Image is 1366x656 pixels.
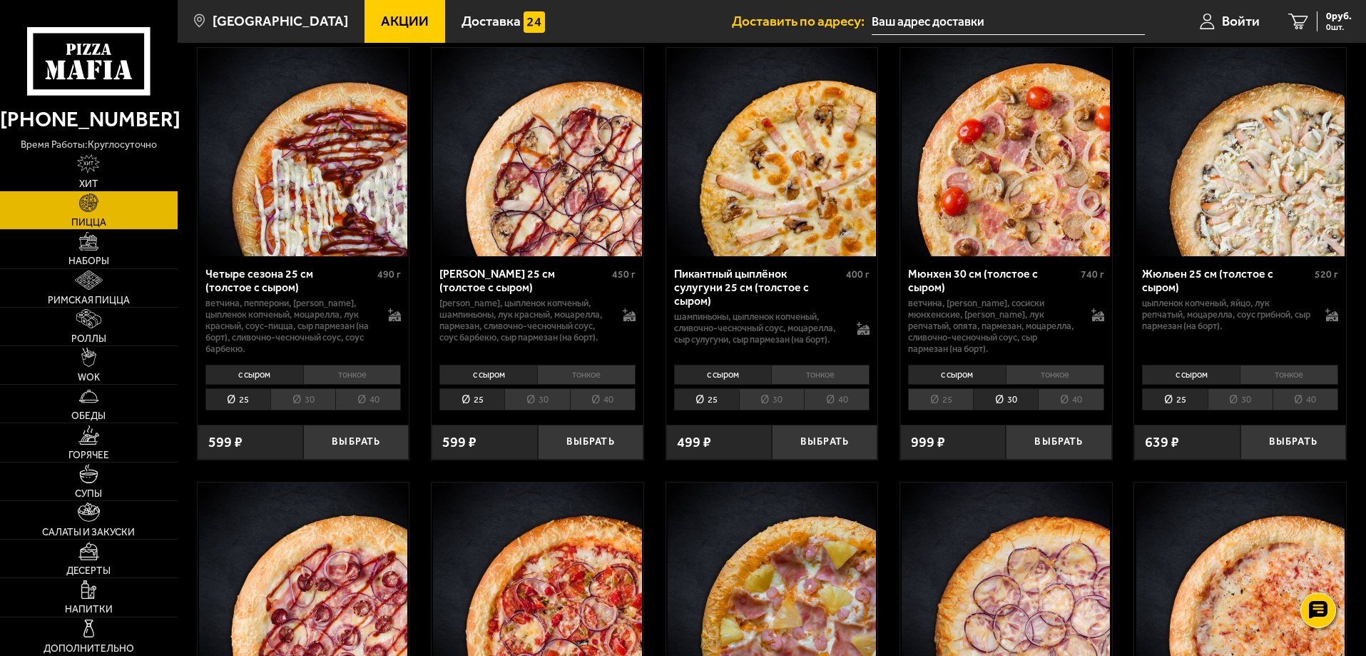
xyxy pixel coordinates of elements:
[1326,23,1352,31] span: 0 шт.
[335,388,401,410] li: 40
[213,14,348,28] span: [GEOGRAPHIC_DATA]
[771,365,870,385] li: тонкое
[911,435,945,450] span: 999 ₽
[674,267,843,308] div: Пикантный цыплёнок сулугуни 25 см (толстое с сыром)
[537,365,636,385] li: тонкое
[1240,425,1346,460] button: Выбрать
[205,365,303,385] li: с сыром
[1006,365,1104,385] li: тонкое
[1142,267,1311,294] div: Жюльен 25 см (толстое с сыром)
[439,298,608,343] p: [PERSON_NAME], цыпленок копченый, шампиньоны, лук красный, моцарелла, пармезан, сливочно-чесночны...
[442,435,476,450] span: 599 ₽
[1145,435,1179,450] span: 639 ₽
[1273,388,1338,410] li: 40
[75,489,102,499] span: Супы
[973,388,1038,410] li: 30
[1326,11,1352,21] span: 0 руб.
[48,296,130,306] span: Римская пицца
[666,48,878,256] a: Пикантный цыплёнок сулугуни 25 см (толстое с сыром)
[908,365,1006,385] li: с сыром
[1315,268,1338,281] span: 520 г
[908,388,973,410] li: 25
[433,48,641,256] img: Чикен Барбекю 25 см (толстое с сыром)
[732,14,872,28] span: Доставить по адресу:
[270,388,335,410] li: 30
[462,14,521,28] span: Доставка
[674,365,772,385] li: с сыром
[303,425,409,460] button: Выбрать
[79,179,98,189] span: Хит
[68,256,109,266] span: Наборы
[198,48,409,256] a: Четыре сезона 25 см (толстое с сыром)
[1208,388,1273,410] li: 30
[205,267,374,294] div: Четыре сезона 25 см (толстое с сыром)
[1134,48,1346,256] a: Жюльен 25 см (толстое с сыром)
[674,388,739,410] li: 25
[71,218,106,228] span: Пицца
[42,528,135,538] span: Салаты и закуски
[908,298,1077,355] p: ветчина, [PERSON_NAME], сосиски мюнхенские, [PERSON_NAME], лук репчатый, опята, пармезан, моцарел...
[504,388,569,410] li: 30
[68,450,109,460] span: Горячее
[538,425,643,460] button: Выбрать
[668,48,876,256] img: Пикантный цыплёнок сулугуни 25 см (толстое с сыром)
[65,605,113,615] span: Напитки
[739,388,804,410] li: 30
[78,373,100,383] span: WOK
[908,267,1077,294] div: Мюнхен 30 см (толстое с сыром)
[439,267,608,294] div: [PERSON_NAME] 25 см (толстое с сыром)
[71,334,106,344] span: Роллы
[208,435,243,450] span: 599 ₽
[66,566,111,576] span: Десерты
[439,388,504,410] li: 25
[902,48,1110,256] img: Мюнхен 30 см (толстое с сыром)
[1006,425,1111,460] button: Выбрать
[1142,365,1240,385] li: с сыром
[1038,388,1103,410] li: 40
[846,268,870,281] span: 400 г
[377,268,401,281] span: 490 г
[804,388,870,410] li: 40
[612,268,636,281] span: 450 г
[1136,48,1345,256] img: Жюльен 25 см (толстое с сыром)
[205,388,270,410] li: 25
[1240,365,1338,385] li: тонкое
[44,644,134,654] span: Дополнительно
[199,48,407,256] img: Четыре сезона 25 см (толстое с сыром)
[900,48,1112,256] a: Мюнхен 30 см (толстое с сыром)
[872,9,1145,35] input: Ваш адрес доставки
[432,48,643,256] a: Чикен Барбекю 25 см (толстое с сыром)
[71,411,106,421] span: Обеды
[1142,298,1311,332] p: цыпленок копченый, яйцо, лук репчатый, моцарелла, соус грибной, сыр пармезан (на борт).
[677,435,711,450] span: 499 ₽
[570,388,636,410] li: 40
[303,365,402,385] li: тонкое
[1081,268,1104,281] span: 740 г
[439,365,537,385] li: с сыром
[1222,14,1260,28] span: Войти
[205,298,374,355] p: ветчина, пепперони, [PERSON_NAME], цыпленок копченый, моцарелла, лук красный, соус-пицца, сыр пар...
[381,14,429,28] span: Акции
[772,425,877,460] button: Выбрать
[1142,388,1207,410] li: 25
[674,311,843,345] p: шампиньоны, цыпленок копченый, сливочно-чесночный соус, моцарелла, сыр сулугуни, сыр пармезан (на...
[524,11,545,33] img: 15daf4d41897b9f0e9f617042186c801.svg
